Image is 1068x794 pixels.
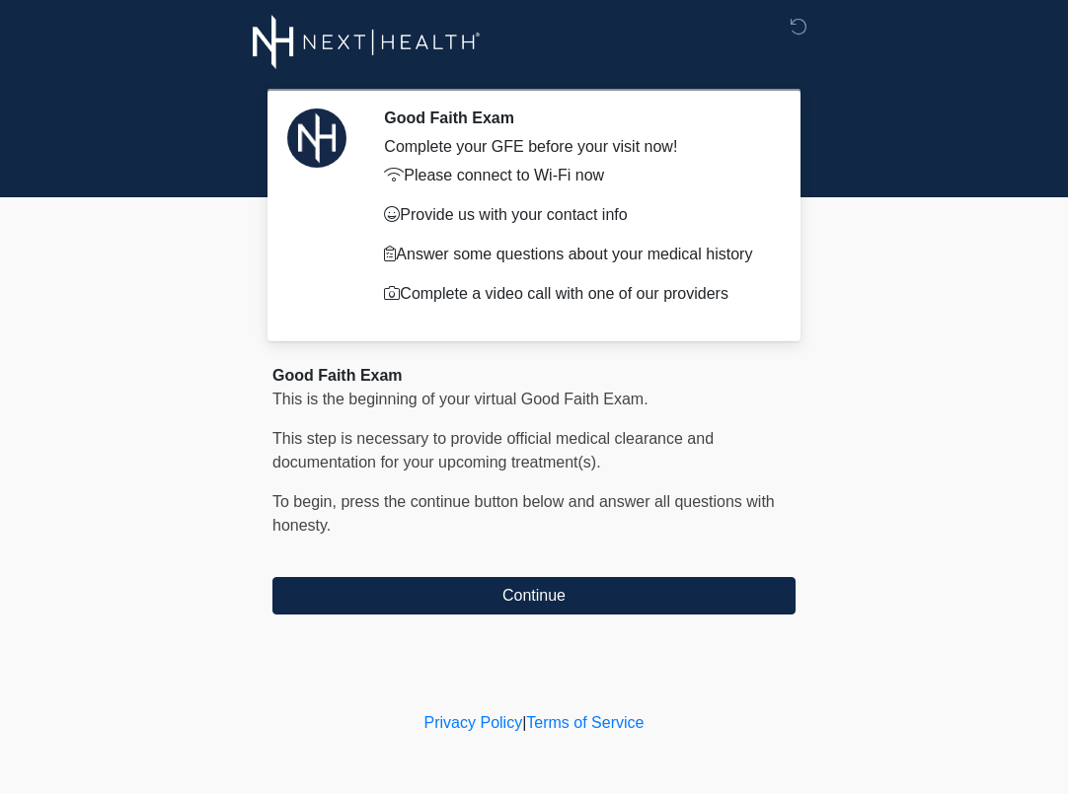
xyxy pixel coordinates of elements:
span: This is the beginning of your virtual Good Faith Exam. [272,391,648,407]
h2: Good Faith Exam [384,108,766,127]
button: Continue [272,577,796,614]
span: This step is necessary to provide official medical clearance and documentation for your upcoming ... [272,430,714,470]
div: Complete your GFE before your visit now! [384,135,766,159]
a: Privacy Policy [424,714,523,731]
p: Complete a video call with one of our providers [384,282,766,306]
p: Please connect to Wi-Fi now [384,164,766,187]
a: Terms of Service [526,714,644,731]
img: Agent Avatar [287,108,346,168]
p: Answer some questions about your medical history [384,243,766,266]
div: Good Faith Exam [272,364,796,388]
span: To begin, ﻿﻿﻿﻿﻿﻿press the continue button below and answer all questions with honesty. [272,493,775,534]
p: Provide us with your contact info [384,203,766,227]
img: Next-Health Logo [253,15,481,69]
a: | [522,714,526,731]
